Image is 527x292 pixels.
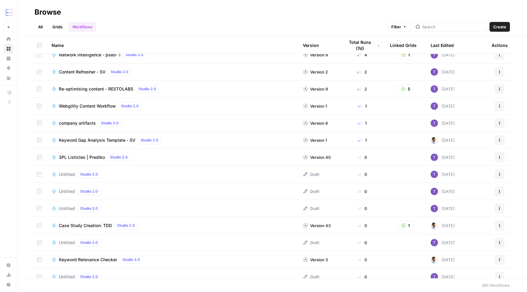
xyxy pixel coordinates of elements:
div: 0 [344,274,380,280]
div: Draft [303,240,319,246]
span: Keyword Gap Analysis Template - SV [59,137,135,143]
span: Studio 2.0 [117,223,135,228]
a: Usage [4,270,13,280]
div: [DATE] [431,68,455,76]
span: Studio 2.0 [80,206,98,211]
a: Case Study Creation: TDDStudio 2.0 [52,222,293,229]
div: 1 [344,120,380,126]
span: Studio 2.0 [141,137,158,143]
div: [DATE] [431,85,455,93]
span: Studio 2.0 [126,52,143,58]
a: Keyword Gap Analysis Template - SVStudio 2.0 [52,137,293,144]
img: ogabi26qpshj0n8lpzr7tvse760o [431,51,438,59]
div: 0 [344,257,380,263]
div: [DATE] [431,188,455,195]
span: 3PL Listicles | Prediko [59,154,105,160]
a: Opportunities [4,63,13,73]
div: [DATE] [431,137,455,144]
span: Untitled [59,188,75,194]
div: 385 Workflows [482,282,510,288]
div: [DATE] [431,256,455,263]
img: ogabi26qpshj0n8lpzr7tvse760o [431,102,438,110]
a: UntitledStudio 2.0 [52,239,293,246]
span: Studio 2.0 [111,69,128,75]
a: All [34,22,46,32]
div: [DATE] [431,205,455,212]
a: Re-optimising content - RESTOLABSStudio 2.0 [52,85,293,93]
a: 3PL Listicles | PredikoStudio 2.0 [52,154,293,161]
div: Version 2 [303,69,328,75]
div: Draft [303,188,319,194]
span: Create [493,24,506,30]
div: Draft [303,274,319,280]
img: ogabi26qpshj0n8lpzr7tvse760o [431,188,438,195]
a: Settings [4,260,13,270]
button: Workspace: TripleDart [4,5,13,20]
a: UntitledStudio 2.0 [52,188,293,195]
button: 1 [397,50,414,60]
span: Studio 2.0 [138,86,156,92]
span: Studio 2.0 [80,172,98,177]
img: TripleDart Logo [4,7,15,18]
img: ogabi26qpshj0n8lpzr7tvse760o [431,154,438,161]
div: 1 [344,137,380,143]
div: Version 9 [303,52,328,58]
a: Grids [49,22,66,32]
div: Version 6 [303,120,328,126]
span: Studio 2.0 [80,189,98,194]
a: Workflows [69,22,96,32]
div: 0 [344,188,380,194]
div: [DATE] [431,171,455,178]
div: [DATE] [431,102,455,110]
img: ykaosv8814szsqn64d2bp9dhkmx9 [431,137,438,144]
div: Version 3 [303,257,328,263]
img: ogabi26qpshj0n8lpzr7tvse760o [431,68,438,76]
div: 0 [344,154,380,160]
span: Untitled [59,171,75,177]
span: Studio 2.0 [121,103,139,109]
div: 0 [344,205,380,212]
img: ogabi26qpshj0n8lpzr7tvse760o [431,239,438,246]
div: Draft [303,205,319,212]
a: Your Data [4,73,13,83]
a: UntitledStudio 2.0 [52,171,293,178]
div: Version [303,37,319,54]
div: Version 1 [303,103,327,109]
div: Name [52,37,293,54]
span: company artifacts [59,120,96,126]
span: Case Study Creation: TDD [59,223,112,229]
input: Search [422,24,484,30]
div: [DATE] [431,51,455,59]
div: Version 1 [303,137,327,143]
a: Webgility Content WorkflowStudio 2.0 [52,102,293,110]
div: 2 [344,86,380,92]
span: Studio 2.0 [110,155,128,160]
div: 4 [344,52,380,58]
div: 0 [344,223,380,229]
span: Re-optimising content - RESTOLABS [59,86,133,92]
a: UntitledStudio 2.0 [52,273,293,280]
img: ogabi26qpshj0n8lpzr7tvse760o [431,273,438,280]
a: company artifactsStudio 2.0 [52,119,293,127]
a: UntitledStudio 2.0 [52,205,293,212]
div: Draft [303,171,319,177]
a: Browse [4,44,13,54]
div: Last Edited [431,37,454,54]
div: [DATE] [431,154,455,161]
img: ykaosv8814szsqn64d2bp9dhkmx9 [431,256,438,263]
img: ogabi26qpshj0n8lpzr7tvse760o [431,85,438,93]
span: Untitled [59,274,75,280]
img: ogabi26qpshj0n8lpzr7tvse760o [431,119,438,127]
span: Webgility Content Workflow [59,103,116,109]
div: [DATE] [431,222,455,229]
div: 0 [344,240,380,246]
div: Linked Grids [390,37,417,54]
div: 0 [344,171,380,177]
span: Untitled [59,240,75,246]
div: Version 40 [303,154,331,160]
img: ykaosv8814szsqn64d2bp9dhkmx9 [431,222,438,229]
span: Studio 2.0 [101,120,119,126]
a: Home [4,34,13,44]
button: Create [489,22,510,32]
div: 1 [344,103,380,109]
